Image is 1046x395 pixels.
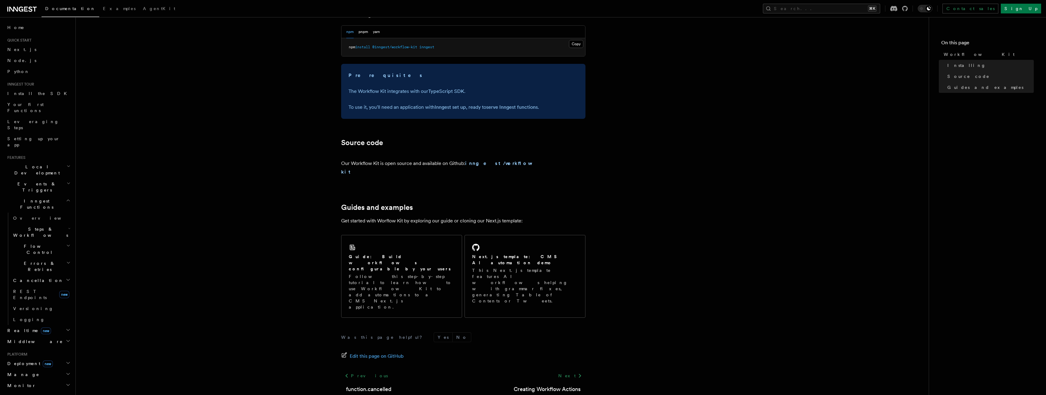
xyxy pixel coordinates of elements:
button: Errors & Retries [11,258,72,275]
span: Inngest Functions [5,198,66,210]
iframe: GitHub [540,165,585,171]
a: Overview [11,213,72,224]
span: Setting up your app [7,136,60,147]
h2: Guide: Build workflows configurable by your users [349,254,454,272]
span: Workflow Kit [944,51,1015,57]
span: Leveraging Steps [7,119,59,130]
span: Steps & Workflows [11,226,68,238]
a: Next.js [5,44,72,55]
button: Toggle dark mode [918,5,932,12]
span: install [355,45,370,49]
span: Errors & Retries [11,260,66,272]
span: Logging [13,317,45,322]
a: Python [5,66,72,77]
a: Guides and examples [341,203,413,212]
button: Middleware [5,336,72,347]
a: Workflow Kit [941,49,1034,60]
span: Installing [947,62,986,68]
button: Flow Control [11,241,72,258]
button: Steps & Workflows [11,224,72,241]
a: Creating Workflow Actions [514,385,581,393]
span: Deployment [5,360,53,367]
p: Was this page helpful? [341,334,426,340]
a: Contact sales [942,4,998,13]
span: Home [7,24,24,31]
a: Your first Functions [5,99,72,116]
h4: On this page [941,39,1034,49]
a: Guides and examples [945,82,1034,93]
p: Our Workflow Kit is open source and available on Github: [341,159,537,176]
button: Monitor [5,380,72,391]
a: Edit this page on GitHub [341,352,404,360]
span: Guides and examples [947,84,1023,90]
span: Documentation [45,6,96,11]
a: Next.js template: CMS AI automation demoThis Next.js template features AI workflows helping with ... [465,235,585,318]
a: Versioning [11,303,72,314]
a: Documentation [42,2,99,17]
button: Realtimenew [5,325,72,336]
span: Cancellation [11,277,64,283]
a: Examples [99,2,139,16]
span: new [43,360,53,367]
span: Local Development [5,164,67,176]
button: Search...⌘K [763,4,880,13]
span: inngest [419,45,434,49]
h2: Next.js template: CMS AI automation demo [472,254,578,266]
span: Versioning [13,306,53,311]
span: Source code [947,73,990,79]
span: Overview [13,216,76,221]
a: Next [555,370,585,381]
span: REST Endpoints [13,289,47,300]
p: To use it, you'll need an application with , ready to . [348,103,578,112]
span: Node.js [7,58,36,63]
a: AgentKit [139,2,179,16]
span: Examples [103,6,136,11]
span: Manage [5,371,39,378]
button: Copy [569,40,583,48]
span: Quick start [5,38,31,43]
span: Install the SDK [7,91,71,96]
span: Middleware [5,338,63,345]
button: Events & Triggers [5,178,72,196]
span: Platform [5,352,27,357]
p: Follow this step-by-step tutorial to learn how to use Workflow Kit to add automations to a CMS Ne... [349,273,454,310]
span: @inngest/workflow-kit [372,45,417,49]
span: new [41,327,51,334]
span: npm [349,45,355,49]
span: Your first Functions [7,102,44,113]
a: Node.js [5,55,72,66]
button: Cancellation [11,275,72,286]
div: Inngest Functions [5,213,72,325]
a: Previous [341,370,392,381]
button: pnpm [359,26,368,38]
span: Features [5,155,25,160]
button: Yes [434,333,452,342]
a: Setting up your app [5,133,72,150]
span: Events & Triggers [5,181,67,193]
button: Local Development [5,161,72,178]
a: Install the SDK [5,88,72,99]
a: Logging [11,314,72,325]
button: yarn [373,26,380,38]
kbd: ⌘K [868,5,877,12]
span: Inngest tour [5,82,34,87]
button: Inngest Functions [5,196,72,213]
strong: Prerequisites [348,72,423,78]
p: The Workflow Kit integrates with our . [348,87,578,96]
span: AgentKit [143,6,175,11]
span: Flow Control [11,243,66,255]
a: Source code [945,71,1034,82]
button: No [453,333,471,342]
span: Next.js [7,47,36,52]
a: Source code [341,138,383,147]
a: Installing [945,60,1034,71]
a: Sign Up [1001,4,1041,13]
p: This Next.js template features AI workflows helping with grammar fixes, generating Table of Conte... [472,267,578,304]
a: TypeScript SDK [428,88,464,94]
a: Guide: Build workflows configurable by your usersFollow this step-by-step tutorial to learn how t... [341,235,462,318]
span: Monitor [5,382,36,389]
button: Manage [5,369,72,380]
a: Leveraging Steps [5,116,72,133]
p: Get started with Worflow Kit by exploring our guide or cloning our Next.js template: [341,217,585,225]
a: Inngest set up [435,104,466,110]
